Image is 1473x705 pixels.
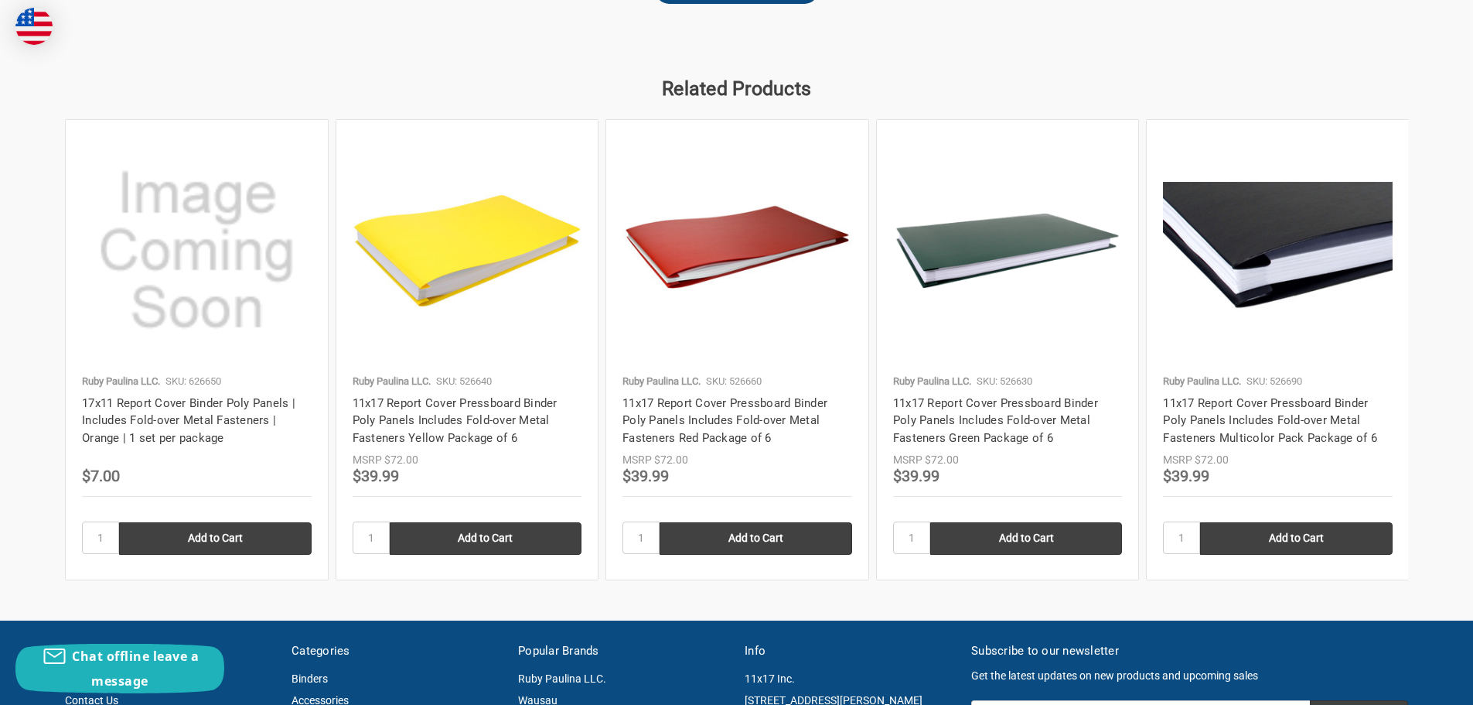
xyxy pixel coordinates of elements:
[1163,136,1393,366] a: 11x17 Report Cover Pressboard Binder Poly Panels Includes Fold-over Metal Fasteners Multicolor Pa...
[622,374,701,389] p: Ruby Paulina LLC.
[893,467,939,485] span: $39.99
[1195,453,1229,466] span: $72.00
[518,672,606,685] a: Ruby Paulina LLC.
[292,642,502,660] h5: Categories
[1163,452,1192,468] div: MSRP
[15,644,224,693] button: Chat offline leave a message
[353,136,582,366] img: 11x17 Report Cover Pressboard Binder Poly Panels Includes Fold-over Metal Fasteners Yellow Packag...
[436,374,492,389] p: SKU: 526640
[353,396,557,445] a: 11x17 Report Cover Pressboard Binder Poly Panels Includes Fold-over Metal Fasteners Yellow Packag...
[1246,374,1302,389] p: SKU: 526690
[925,453,959,466] span: $72.00
[893,396,1098,445] a: 11x17 Report Cover Pressboard Binder Poly Panels Includes Fold-over Metal Fasteners Green Package...
[390,522,582,555] input: Add to Cart
[292,672,328,685] a: Binders
[706,374,762,389] p: SKU: 526660
[165,374,221,389] p: SKU: 626650
[384,453,418,466] span: $72.00
[119,522,312,555] input: Add to Cart
[82,374,160,389] p: Ruby Paulina LLC.
[65,74,1408,104] h2: Related Products
[893,452,922,468] div: MSRP
[82,396,295,445] a: 17x11 Report Cover Binder Poly Panels | Includes Fold-over Metal Fasteners | Orange | 1 set per p...
[660,522,852,555] input: Add to Cart
[1163,396,1377,445] a: 11x17 Report Cover Pressboard Binder Poly Panels Includes Fold-over Metal Fasteners Multicolor Pa...
[622,467,669,485] span: $39.99
[745,642,955,660] h5: Info
[977,374,1032,389] p: SKU: 526630
[353,467,399,485] span: $39.99
[353,452,382,468] div: MSRP
[893,374,971,389] p: Ruby Paulina LLC.
[622,136,852,366] img: 11x17 Report Cover Pressboard Binder Poly Panels Includes Fold-over Metal Fasteners Red Package of 6
[893,136,1123,366] img: 11x17 Report Cover Pressboard Binder Poly Panels Includes Fold-over Metal Fasteners Green Package...
[82,467,120,485] span: $7.00
[518,642,728,660] h5: Popular Brands
[930,522,1123,555] input: Add to Cart
[1200,522,1393,555] input: Add to Cart
[971,668,1408,684] p: Get the latest updates on new products and upcoming sales
[82,136,312,366] img: ProductDefault.gif
[622,396,827,445] a: 11x17 Report Cover Pressboard Binder Poly Panels Includes Fold-over Metal Fasteners Red Package of 6
[1163,467,1209,485] span: $39.99
[353,374,431,389] p: Ruby Paulina LLC.
[1163,374,1241,389] p: Ruby Paulina LLC.
[654,453,688,466] span: $72.00
[622,452,652,468] div: MSRP
[1163,182,1393,320] img: 11x17 Report Cover Pressboard Binder Poly Panels Includes Fold-over Metal Fasteners Multicolor Pa...
[15,8,53,45] img: duty and tax information for United States
[72,648,199,690] span: Chat offline leave a message
[971,642,1408,660] h5: Subscribe to our newsletter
